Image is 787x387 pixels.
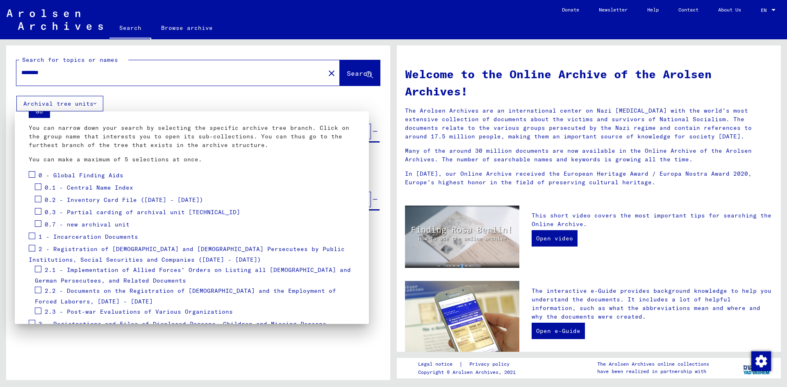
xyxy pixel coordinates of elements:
[751,351,771,371] img: Change consent
[39,320,326,328] span: 3 - Registrations and Files of Displaced Persons, Children and Missing Persons
[29,104,50,118] button: Go
[45,208,240,216] span: 0.3 - Partial carding of archival unit [TECHNICAL_ID]
[29,124,355,149] p: You can narrow down your search by selecting the specific archive tree branch. Click on the group...
[29,245,345,264] span: 2 - Registration of [DEMOGRAPHIC_DATA] and [DEMOGRAPHIC_DATA] Persecutees by Public Institutions,...
[45,308,233,315] span: 2.3 - Post-war Evaluations of Various Organizations
[45,221,130,228] span: 0.7 - new archival unit
[45,196,203,204] span: 0.2 - Inventory Card File ([DATE] - [DATE])
[45,184,133,191] span: 0.1 - Central Name Index
[39,172,123,179] span: 0 - Global Finding Aids
[39,233,138,240] span: 1 - Incarceration Documents
[35,287,336,306] span: 2.2 - Documents on the Registration of [DEMOGRAPHIC_DATA] and the Employment of Forced Laborers, ...
[29,155,355,164] p: You can make a maximum of 5 selections at once.
[751,351,771,371] div: Change consent
[35,266,351,285] span: 2.1 - Implementation of Allied Forces’ Orders on Listing all [DEMOGRAPHIC_DATA] and German Persec...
